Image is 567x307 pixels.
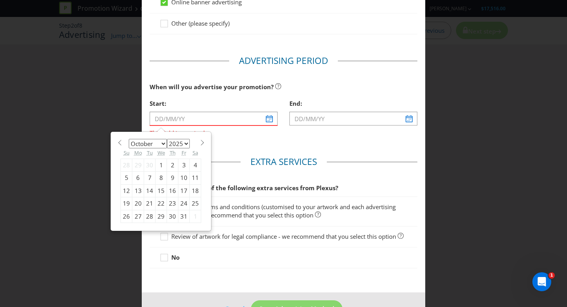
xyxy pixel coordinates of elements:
div: 29 [132,159,144,171]
div: 28 [144,210,156,223]
div: 5 [121,172,132,184]
div: 9 [167,172,178,184]
div: 1 [156,159,167,171]
div: 10 [178,172,190,184]
legend: Advertising Period [229,54,338,67]
div: 21 [144,197,156,210]
span: This field is required [150,126,278,137]
div: 30 [167,210,178,223]
span: Review of artwork for legal compliance - we recommend that you select this option [171,232,396,240]
iframe: Intercom live chat [532,272,551,291]
div: 30 [144,159,156,171]
strong: No [171,253,180,261]
abbr: Tuesday [147,149,153,156]
div: Start: [150,95,278,112]
div: 7 [144,172,156,184]
input: DD/MM/YY [150,112,278,125]
div: 4 [190,159,201,171]
div: 16 [167,184,178,197]
div: 31 [178,210,190,223]
abbr: Wednesday [157,149,165,156]
div: 29 [156,210,167,223]
div: 13 [132,184,144,197]
div: 2 [167,159,178,171]
div: End: [289,95,417,112]
div: 24 [178,197,190,210]
abbr: Friday [182,149,186,156]
input: DD/MM/YY [289,112,417,125]
abbr: Thursday [170,149,176,156]
abbr: Saturday [193,149,198,156]
legend: Extra Services [241,155,327,168]
div: 11 [190,172,201,184]
div: 27 [132,210,144,223]
abbr: Monday [134,149,142,156]
div: 26 [121,210,132,223]
div: 3 [178,159,190,171]
div: 6 [132,172,144,184]
span: 1 [548,272,555,279]
div: 18 [190,184,201,197]
div: 12 [121,184,132,197]
div: 8 [156,172,167,184]
div: 20 [132,197,144,210]
div: 22 [156,197,167,210]
div: 23 [167,197,178,210]
div: 19 [121,197,132,210]
div: 25 [190,197,201,210]
div: 14 [144,184,156,197]
div: 28 [121,159,132,171]
span: Would you like any of the following extra services from Plexus? [150,184,338,192]
div: 15 [156,184,167,197]
div: 1 [190,210,201,223]
span: Short form terms and conditions (customised to your artwork and each advertising channel) - we re... [171,203,396,219]
abbr: Sunday [124,149,130,156]
span: Other (please specify) [171,19,230,27]
span: When will you advertise your promotion? [150,83,274,91]
div: 17 [178,184,190,197]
